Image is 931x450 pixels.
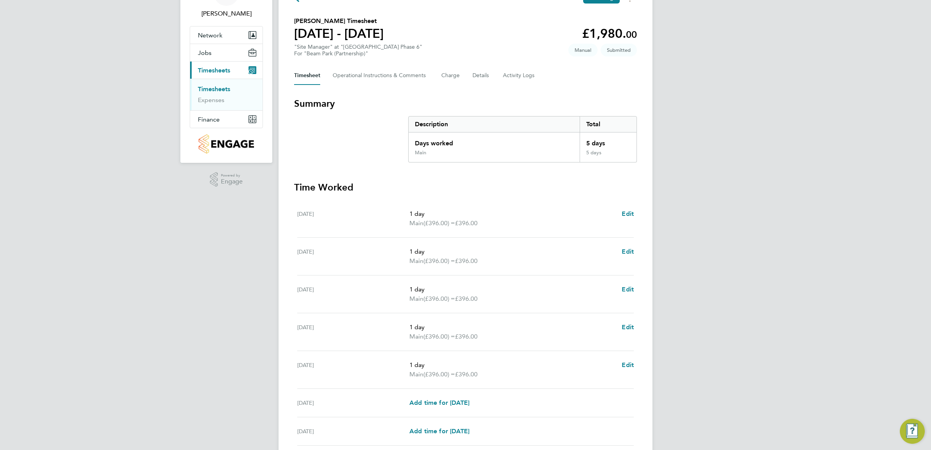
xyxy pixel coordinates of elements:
[294,44,422,57] div: "Site Manager" at "[GEOGRAPHIC_DATA] Phase 6"
[294,26,384,41] h1: [DATE] - [DATE]
[622,286,634,293] span: Edit
[297,209,409,228] div: [DATE]
[297,285,409,304] div: [DATE]
[333,66,429,85] button: Operational Instructions & Comments
[423,371,455,378] span: (£396.00) =
[455,371,478,378] span: £396.00
[190,9,263,18] span: Nikki Hobden
[409,132,580,150] div: Days worked
[294,66,320,85] button: Timesheet
[568,44,598,56] span: This timesheet was manually created.
[408,116,637,162] div: Summary
[580,150,637,162] div: 5 days
[198,67,230,74] span: Timesheets
[409,370,423,379] span: Main
[622,247,634,256] a: Edit
[409,247,615,256] p: 1 day
[622,323,634,332] a: Edit
[190,44,263,61] button: Jobs
[294,181,637,194] h3: Time Worked
[409,360,615,370] p: 1 day
[198,85,230,93] a: Timesheets
[409,256,423,266] span: Main
[622,285,634,294] a: Edit
[409,116,580,132] div: Description
[601,44,637,56] span: This timesheet is Submitted.
[297,427,409,436] div: [DATE]
[415,150,426,156] div: Main
[198,49,212,56] span: Jobs
[622,360,634,370] a: Edit
[409,398,469,408] a: Add time for [DATE]
[198,32,222,39] span: Network
[297,360,409,379] div: [DATE]
[294,16,384,26] h2: [PERSON_NAME] Timesheet
[190,62,263,79] button: Timesheets
[503,66,536,85] button: Activity Logs
[622,248,634,255] span: Edit
[198,96,224,104] a: Expenses
[622,210,634,217] span: Edit
[423,219,455,227] span: (£396.00) =
[199,134,254,154] img: countryside-properties-logo-retina.png
[198,116,220,123] span: Finance
[297,247,409,266] div: [DATE]
[580,132,637,150] div: 5 days
[473,66,490,85] button: Details
[622,361,634,369] span: Edit
[297,398,409,408] div: [DATE]
[455,295,478,302] span: £396.00
[626,29,637,40] span: 00
[190,79,263,110] div: Timesheets
[190,111,263,128] button: Finance
[455,333,478,340] span: £396.00
[455,219,478,227] span: £396.00
[221,178,243,185] span: Engage
[409,427,469,435] span: Add time for [DATE]
[297,323,409,341] div: [DATE]
[409,332,423,341] span: Main
[582,26,637,41] app-decimal: £1,980.
[294,50,422,57] div: For "Beam Park (Partnership)"
[409,285,615,294] p: 1 day
[409,399,469,406] span: Add time for [DATE]
[190,134,263,154] a: Go to home page
[210,172,243,187] a: Powered byEngage
[580,116,637,132] div: Total
[409,219,423,228] span: Main
[294,97,637,110] h3: Summary
[622,323,634,331] span: Edit
[409,427,469,436] a: Add time for [DATE]
[190,26,263,44] button: Network
[441,66,460,85] button: Charge
[423,257,455,265] span: (£396.00) =
[221,172,243,179] span: Powered by
[423,295,455,302] span: (£396.00) =
[409,294,423,304] span: Main
[900,419,925,444] button: Engage Resource Center
[622,209,634,219] a: Edit
[409,209,615,219] p: 1 day
[409,323,615,332] p: 1 day
[455,257,478,265] span: £396.00
[423,333,455,340] span: (£396.00) =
